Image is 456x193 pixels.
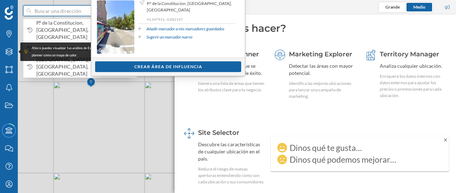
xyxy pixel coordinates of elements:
img: Marker [87,76,95,90]
span: Medio [413,4,425,10]
div: Identifica las mejores ubicaciones para lanzar una campaña de marketing. [289,80,356,100]
p: 41,647916, -0,882147 [147,17,236,22]
div: Detectar las áreas con mayor potencial. [289,62,356,77]
div: Descubre las características de cualquier ubicación en el país. [198,141,265,162]
a: Añadir marcador a mis marcadores guardados [146,26,224,32]
div: Dinos qué podemos mejorar… [290,156,396,163]
div: Genera una lista de áreas que tienen los atributos clave para tu negocio. [198,80,265,93]
div: Enriquece los datos internos con datos externos para ajustar los precios o promociones para cada ... [380,73,447,99]
img: explorer.svg [275,50,285,60]
div: Analiza cualquier ubicación. [380,62,447,70]
span: Soporte [14,5,40,11]
div: Dinos qué te gusta… [290,144,362,151]
span: P.º de la Constitucion, [GEOGRAPHIC_DATA], [GEOGRAPHIC_DATA] [147,0,234,13]
img: territory-manager.svg [366,50,376,60]
span: [GEOGRAPHIC_DATA][PERSON_NAME], [GEOGRAPHIC_DATA], [GEOGRAPHIC_DATA] [36,56,133,77]
div: Ahora puedes visualizar tus análisis de Expansion planner como un mapa de calor. [32,45,103,59]
span: Site Selector [198,129,239,137]
div: ¿Qué quieres hacer? [182,21,449,35]
span: Marketing Explorer [289,50,352,58]
img: streetview [97,0,134,54]
span: Grande [385,4,400,10]
span: Territory Manager [380,50,439,58]
img: Geoblink Logo [5,5,14,20]
img: dashboards-manager.svg [184,128,195,139]
div: Reduce el riesgo de nuevas aperturas entendiendo cómo son cada ubicación y sus consumidores. [198,166,265,185]
span: P.º de la Constitucion, [GEOGRAPHIC_DATA], [GEOGRAPHIC_DATA] [36,19,133,41]
a: Sugerir un marcador nuevo [146,34,192,40]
